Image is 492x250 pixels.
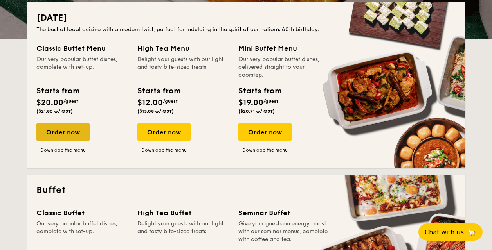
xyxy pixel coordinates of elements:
div: The best of local cuisine with a modern twist, perfect for indulging in the spirit of our nation’... [36,26,456,34]
div: Seminar Buffet [238,207,330,218]
a: Download the menu [36,147,90,153]
span: ($13.08 w/ GST) [137,109,174,114]
div: Our very popular buffet dishes, complete with set-up. [36,220,128,243]
h2: [DATE] [36,12,456,24]
div: Order now [137,123,191,141]
div: Mini Buffet Menu [238,43,330,54]
span: /guest [263,98,278,104]
span: 🦙 [467,228,476,237]
span: $19.00 [238,98,263,107]
a: Download the menu [238,147,292,153]
span: $20.00 [36,98,63,107]
div: Our very popular buffet dishes, complete with set-up. [36,55,128,79]
div: Our very popular buffet dishes, delivered straight to your doorstep. [238,55,330,79]
div: Classic Buffet [36,207,128,218]
div: Delight your guests with our light and tasty bite-sized treats. [137,220,229,243]
div: Delight your guests with our light and tasty bite-sized treats. [137,55,229,79]
span: ($21.80 w/ GST) [36,109,73,114]
span: $12.00 [137,98,163,107]
a: Download the menu [137,147,191,153]
div: Starts from [36,85,79,97]
span: Chat with us [425,229,464,236]
div: Give your guests an energy boost with our seminar menus, complete with coffee and tea. [238,220,330,243]
span: /guest [63,98,78,104]
div: High Tea Menu [137,43,229,54]
div: High Tea Buffet [137,207,229,218]
div: Starts from [238,85,281,97]
span: ($20.71 w/ GST) [238,109,275,114]
div: Order now [238,123,292,141]
span: /guest [163,98,178,104]
div: Order now [36,123,90,141]
div: Starts from [137,85,180,97]
button: Chat with us🦙 [418,223,483,241]
h2: Buffet [36,184,456,196]
div: Classic Buffet Menu [36,43,128,54]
